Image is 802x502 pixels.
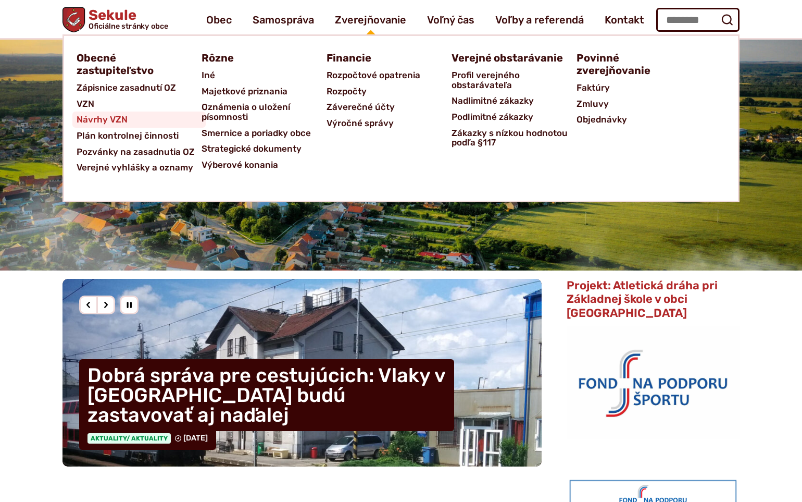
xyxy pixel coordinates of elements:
span: Financie [327,48,371,67]
span: Zápisnice zasadnutí OZ [77,80,176,96]
span: Pozvánky na zasadnutia OZ [77,144,195,160]
img: Prejsť na domovskú stránku [62,7,85,32]
h4: Dobrá správa pre cestujúcich: Vlaky v [GEOGRAPHIC_DATA] budú zastavovať aj naďalej [79,359,454,431]
a: Návrhy VZN [77,112,202,128]
span: Rozpočty [327,83,367,100]
a: Zverejňovanie [335,5,406,34]
span: Verejné obstarávanie [452,48,563,67]
a: Samospráva [253,5,314,34]
a: Povinné zverejňovanie [577,48,689,80]
span: Iné [202,67,215,83]
span: Faktúry [577,80,610,96]
a: Dobrá správa pre cestujúcich: Vlaky v [GEOGRAPHIC_DATA] budú zastavovať aj naďalej Aktuality/ Akt... [62,279,542,467]
span: Návrhy VZN [77,112,128,128]
a: Rôzne [202,48,314,67]
span: Rozpočtové opatrenia [327,67,420,83]
a: Iné [202,67,327,83]
img: logo_fnps.png [567,326,740,438]
a: Voľný čas [427,5,474,34]
a: Financie [327,48,439,67]
a: Podlimitné zákazky [452,109,577,125]
span: Majetkové priznania [202,83,287,100]
a: Strategické dokumenty [202,141,327,157]
a: Výročné správy [327,115,452,131]
span: Smernice a poriadky obce [202,125,311,141]
span: Oficiálne stránky obce [89,22,169,30]
a: Kontakt [605,5,644,34]
a: Plán kontrolnej činnosti [77,128,202,144]
span: Objednávky [577,112,627,128]
a: Faktúry [577,80,701,96]
a: Rozpočtové opatrenia [327,67,452,83]
span: Podlimitné zákazky [452,109,533,125]
span: Rôzne [202,48,234,67]
a: Zákazky s nízkou hodnotou podľa §117 [452,125,577,151]
span: Výberové konania [202,157,278,173]
span: Zmluvy [577,96,609,112]
a: Verejné obstarávanie [452,48,564,67]
a: Oznámenia o uložení písomnosti [202,99,327,125]
a: Zápisnice zasadnutí OZ [77,80,202,96]
div: Nasledujúci slajd [96,296,115,314]
a: Rozpočty [327,83,452,100]
span: Nadlimitné zákazky [452,93,534,109]
a: Verejné vyhlášky a oznamy [77,160,202,176]
div: 5 / 8 [62,279,542,467]
h1: Sekule [85,8,168,30]
div: Pozastaviť pohyb slajdera [120,296,139,314]
a: Záverečné účty [327,99,452,115]
span: Projekt: Atletická dráha pri Základnej škole v obci [GEOGRAPHIC_DATA] [567,278,718,320]
span: Strategické dokumenty [202,141,302,157]
a: Logo Sekule, prejsť na domovskú stránku. [62,7,168,32]
span: VZN [77,96,94,112]
a: Pozvánky na zasadnutia OZ [77,144,202,160]
span: Výročné správy [327,115,394,131]
a: Smernice a poriadky obce [202,125,327,141]
span: Záverečné účty [327,99,395,115]
a: VZN [77,96,202,112]
span: Verejné vyhlášky a oznamy [77,160,193,176]
a: Voľby a referendá [495,5,584,34]
div: Predošlý slajd [79,296,98,314]
a: Profil verejného obstarávateľa [452,67,577,93]
a: Výberové konania [202,157,327,173]
a: Nadlimitné zákazky [452,93,577,109]
a: Majetkové priznania [202,83,327,100]
span: Aktuality [87,433,171,444]
a: Zmluvy [577,96,701,112]
a: Objednávky [577,112,701,128]
span: Plán kontrolnej činnosti [77,128,179,144]
a: Obec [206,5,232,34]
a: Obecné zastupiteľstvo [77,48,189,80]
span: / Aktuality [127,435,168,442]
span: [DATE] [183,434,208,443]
